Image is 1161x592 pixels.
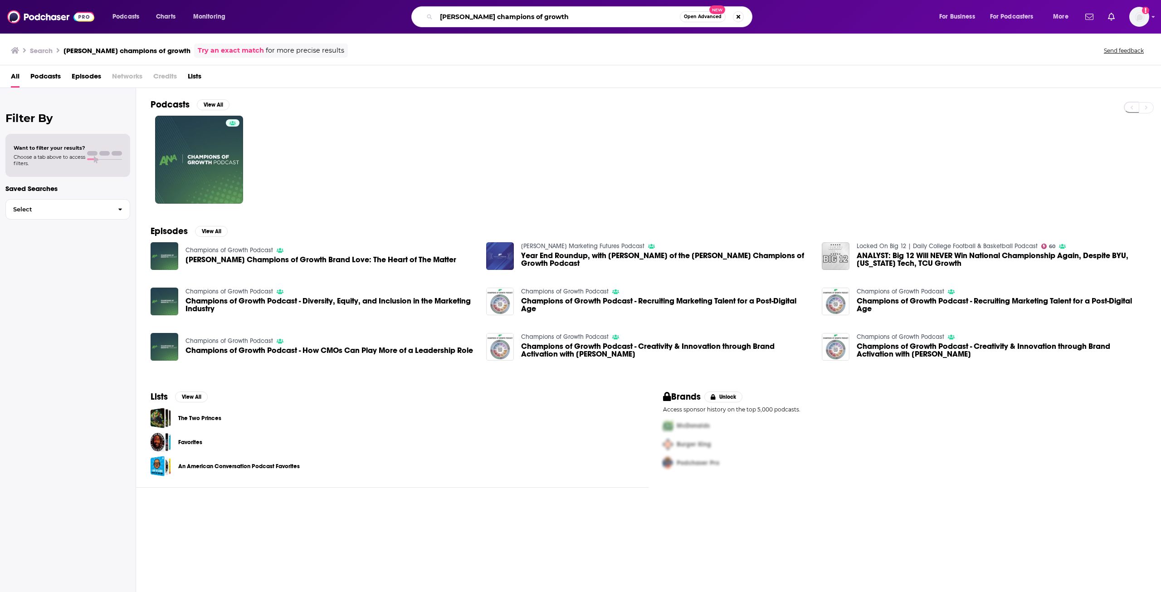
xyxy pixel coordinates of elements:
a: Lists [188,69,201,88]
img: First Pro Logo [659,416,677,435]
a: Year End Roundup, with Matthew Schwartz of the ANA Champions of Growth Podcast [521,252,811,267]
h2: Podcasts [151,99,190,110]
img: Champions of Growth Podcast - Recruiting Marketing Talent for a Post-Digital Age [822,288,849,315]
span: Open Advanced [684,15,722,19]
a: ANA Marketing Futures Podcast [521,242,644,250]
button: open menu [933,10,986,24]
a: ANALYST: Big 12 Will NEVER Win National Championship Again, Despite BYU, Texas Tech, TCU Growth [857,252,1146,267]
span: Credits [153,69,177,88]
a: Champions of Growth Podcast [185,246,273,254]
img: ANA Champions of Growth Brand Love: The Heart of The Matter [151,242,178,270]
p: Access sponsor history on the top 5,000 podcasts. [663,406,1146,413]
span: Podcasts [112,10,139,23]
a: Champions of Growth Podcast - Diversity, Equity, and Inclusion in the Marketing Industry [185,297,475,313]
a: Show notifications dropdown [1104,9,1118,24]
a: Charts [150,10,181,24]
a: 60 [1041,244,1056,249]
img: Champions of Growth Podcast - Creativity & Innovation through Brand Activation with Jamey Sunshine [486,333,514,361]
span: for more precise results [266,45,344,56]
span: For Podcasters [990,10,1034,23]
span: Charts [156,10,176,23]
img: Champions of Growth Podcast - How CMOs Can Play More of a Leadership Role [151,333,178,361]
a: Locked On Big 12 | Daily College Football & Basketball Podcast [857,242,1038,250]
button: Select [5,199,130,220]
a: Champions of Growth Podcast [185,337,273,345]
img: User Profile [1129,7,1149,27]
a: Champions of Growth Podcast - How CMOs Can Play More of a Leadership Role [185,347,473,354]
a: The Two Princes [178,413,221,423]
div: Search podcasts, credits, & more... [420,6,761,27]
a: Podcasts [30,69,61,88]
span: Year End Roundup, with [PERSON_NAME] of the [PERSON_NAME] Champions of Growth Podcast [521,252,811,267]
span: Want to filter your results? [14,145,85,151]
h2: Filter By [5,112,130,125]
span: Podchaser Pro [677,459,719,467]
a: An American Conversation Podcast Favorites [151,456,171,476]
img: Year End Roundup, with Matthew Schwartz of the ANA Champions of Growth Podcast [486,242,514,270]
span: Burger King [677,440,711,448]
p: Saved Searches [5,184,130,193]
h3: Search [30,46,53,55]
a: Show notifications dropdown [1082,9,1097,24]
img: Third Pro Logo [659,454,677,472]
a: Episodes [72,69,101,88]
button: open menu [984,10,1047,24]
span: More [1053,10,1068,23]
a: ANA Champions of Growth Brand Love: The Heart of The Matter [185,256,456,264]
button: View All [197,99,229,110]
a: Champions of Growth Podcast - Creativity & Innovation through Brand Activation with Jamey Sunshine [822,333,849,361]
a: Champions of Growth Podcast [857,288,944,295]
h2: Lists [151,391,168,402]
span: Champions of Growth Podcast - Creativity & Innovation through Brand Activation with [PERSON_NAME] [521,342,811,358]
button: open menu [187,10,237,24]
span: Networks [112,69,142,88]
a: Favorites [178,437,202,447]
span: [PERSON_NAME] Champions of Growth Brand Love: The Heart of The Matter [185,256,456,264]
button: open menu [106,10,151,24]
button: Send feedback [1101,47,1146,54]
a: Favorites [151,432,171,452]
img: Champions of Growth Podcast - Recruiting Marketing Talent for a Post-Digital Age [486,288,514,315]
button: View All [195,226,228,237]
a: ListsView All [151,391,208,402]
svg: Add a profile image [1142,7,1149,14]
a: Champions of Growth Podcast [521,333,609,341]
span: Choose a tab above to access filters. [14,154,85,166]
button: Show profile menu [1129,7,1149,27]
img: Champions of Growth Podcast - Diversity, Equity, and Inclusion in the Marketing Industry [151,288,178,315]
a: Champions of Growth Podcast [185,288,273,295]
a: An American Conversation Podcast Favorites [178,461,300,471]
a: Champions of Growth Podcast - Recruiting Marketing Talent for a Post-Digital Age [857,297,1146,313]
button: open menu [1047,10,1080,24]
button: Unlock [704,391,743,402]
a: Champions of Growth Podcast [857,333,944,341]
a: The Two Princes [151,408,171,428]
button: Open AdvancedNew [680,11,726,22]
a: Podchaser - Follow, Share and Rate Podcasts [7,8,94,25]
span: New [709,5,726,14]
img: Second Pro Logo [659,435,677,454]
h2: Brands [663,391,701,402]
button: View All [175,391,208,402]
a: Champions of Growth Podcast - Recruiting Marketing Talent for a Post-Digital Age [521,297,811,313]
h3: [PERSON_NAME] champions of growth [63,46,190,55]
img: ANALYST: Big 12 Will NEVER Win National Championship Again, Despite BYU, Texas Tech, TCU Growth [822,242,849,270]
